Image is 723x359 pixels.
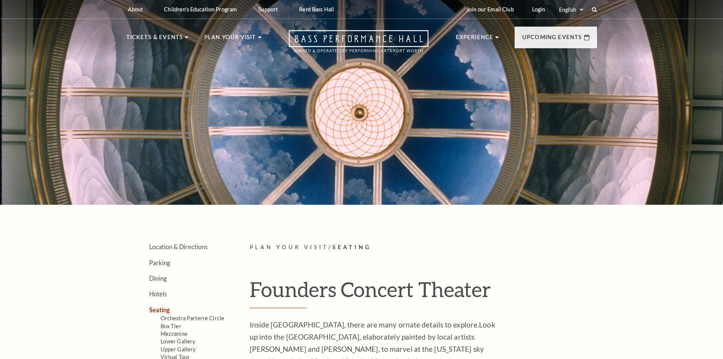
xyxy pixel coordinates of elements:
a: Upper Gallery [161,346,196,353]
p: Experience [456,33,494,46]
a: Hotels [149,290,167,297]
a: Mezzanine [161,331,187,337]
p: Upcoming Events [522,33,582,46]
a: Box Tier [161,323,181,329]
p: Rent Bass Hall [299,6,334,13]
h1: Founders Concert Theater [250,277,597,308]
a: Dining [149,275,167,282]
p: About [128,6,143,13]
a: Location & Directions [149,243,208,250]
a: Lower Gallery [161,338,195,345]
span: Plan Your Visit [250,244,329,250]
p: Plan Your Visit [204,33,256,46]
a: Seating [149,306,170,313]
a: Orchestra Parterre Circle [161,315,225,321]
p: Children's Education Program [164,6,237,13]
p: / [250,243,597,252]
p: Support [258,6,278,13]
select: Select: [558,6,584,13]
span: Seating [332,244,372,250]
p: Tickets & Events [126,33,183,46]
a: Parking [149,259,170,266]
